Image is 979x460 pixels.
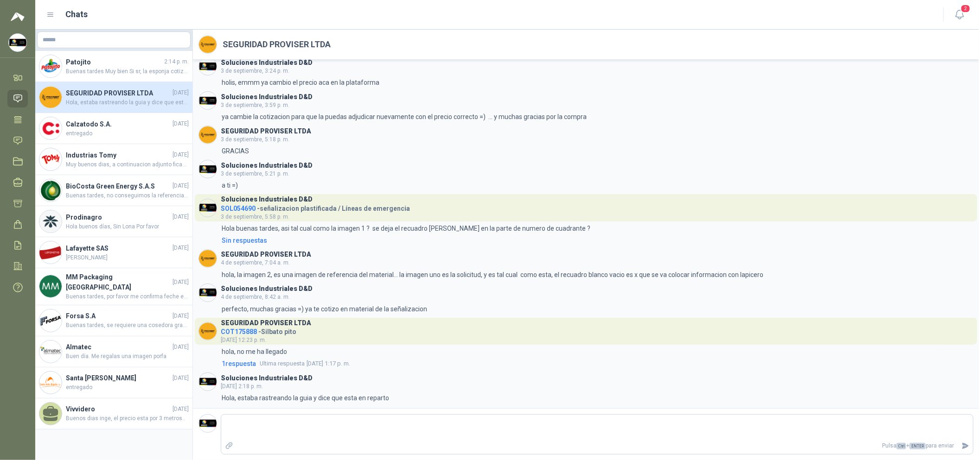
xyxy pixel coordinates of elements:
[222,223,590,233] p: Hola buenas tardes, asi tal cual como la imagen 1 ? se deja el recuadro [PERSON_NAME] en la parte...
[164,57,189,66] span: 2:14 p. m.
[66,243,171,253] h4: Lafayette SAS
[66,404,171,414] h4: Vivvidero
[221,321,311,326] h3: SEGURIDAD PROVISER LTDA
[221,438,237,454] label: Adjuntar archivos
[223,38,331,51] h2: SEGURIDAD PROVISER LTDA
[960,4,971,13] span: 2
[35,206,192,237] a: Company LogoProdinagro[DATE]Hola buenos días, Sin Lona Por favor
[173,244,189,252] span: [DATE]
[66,342,171,352] h4: Almatec
[222,270,763,280] p: hola, la imagen 2, es una imagen de referencia del material... la imagen uno es la solicitud, y e...
[66,98,189,107] span: Hola, estaba rastreando la guia y dice que esta en reparto
[66,352,189,361] span: Buen día. Me regalas una imagen porfa
[39,55,62,77] img: Company Logo
[260,359,305,368] span: Ultima respuesta
[958,438,973,454] button: Enviar
[39,210,62,233] img: Company Logo
[173,151,189,159] span: [DATE]
[173,312,189,321] span: [DATE]
[173,278,189,287] span: [DATE]
[199,92,217,109] img: Company Logo
[39,117,62,139] img: Company Logo
[222,359,256,369] span: 1 respuesta
[222,304,427,314] p: perfecto, muchas gracias =) ya te cotizo en material de la señalizacion
[222,393,389,403] p: Hola, estaba rastreando la guia y dice que esta en reparto
[11,11,25,22] img: Logo peakr
[66,292,189,301] span: Buenas tardes, por favor me confirma feche estimada del llegada del equipo. gracias.
[66,272,171,292] h4: MM Packaging [GEOGRAPHIC_DATA]
[199,160,217,178] img: Company Logo
[222,112,587,122] p: ya cambie la cotizacion para que la puedas adjudicar nuevamente con el precio correcto =) ... y m...
[66,57,162,67] h4: Patojito
[221,129,311,134] h3: SEGURIDAD PROVISER LTDA
[66,8,88,21] h1: Chats
[35,398,192,429] a: Vivvidero[DATE]Buenos dias inge, el precio esta por 3 metros..
[199,126,217,144] img: Company Logo
[173,182,189,190] span: [DATE]
[9,34,26,51] img: Company Logo
[221,326,311,334] h4: - Silbato pito
[66,414,189,423] span: Buenos dias inge, el precio esta por 3 metros..
[173,213,189,221] span: [DATE]
[222,180,238,190] p: a ti =)
[35,237,192,268] a: Company LogoLafayette SAS[DATE][PERSON_NAME]
[66,311,171,321] h4: Forsa S.A
[173,374,189,383] span: [DATE]
[221,202,410,211] h4: - señalizacion plastificada / Líneas de emergencia
[221,383,263,390] span: [DATE] 2:18 p. m.
[199,284,217,302] img: Company Logo
[35,113,192,144] a: Company LogoCalzatodo S.A.[DATE]entregado
[199,250,217,267] img: Company Logo
[199,57,217,75] img: Company Logo
[221,95,313,100] h3: Soluciones Industriales D&D
[66,373,171,383] h4: Santa [PERSON_NAME]
[221,252,311,257] h3: SEGURIDAD PROVISER LTDA
[66,67,189,76] span: Buenas tardes Muy bien Si sr, la esponja cotizada corresponde a la solicitada
[39,241,62,264] img: Company Logo
[221,205,256,212] span: SOL054690
[199,199,217,217] img: Company Logo
[237,438,958,454] p: Pulsa + para enviar
[199,36,217,53] img: Company Logo
[199,322,217,340] img: Company Logo
[39,179,62,202] img: Company Logo
[221,376,313,381] h3: Soluciones Industriales D&D
[39,86,62,108] img: Company Logo
[35,336,192,367] a: Company LogoAlmatec[DATE]Buen día. Me regalas una imagen porfa
[39,148,62,170] img: Company Logo
[66,88,171,98] h4: SEGURIDAD PROVISER LTDA
[66,191,189,200] span: Buenas tardes, no conseguimos la referencia de la pulidora adjunto foto de herramienta. Por favor...
[39,275,62,297] img: Company Logo
[66,222,189,231] span: Hola buenos días, Sin Lona Por favor
[199,415,217,432] img: Company Logo
[35,51,192,82] a: Company LogoPatojito2:14 p. m.Buenas tardes Muy bien Si sr, la esponja cotizada corresponde a la ...
[221,286,313,291] h3: Soluciones Industriales D&D
[896,443,906,449] span: Ctrl
[173,405,189,414] span: [DATE]
[260,359,350,368] span: [DATE] 1:17 p. m.
[173,343,189,352] span: [DATE]
[199,373,217,391] img: Company Logo
[221,60,313,65] h3: Soluciones Industriales D&D
[222,146,249,156] p: GRACIAS
[66,181,171,191] h4: BioCosta Green Energy S.A.S
[221,214,289,220] span: 3 de septiembre, 5:58 p. m.
[220,359,973,369] a: 1respuestaUltima respuesta[DATE] 1:17 p. m.
[66,160,189,169] span: Muy buenos dias, a continuacion adjunto ficah tecnica el certificado se comparte despues de la co...
[35,367,192,398] a: Company LogoSanta [PERSON_NAME][DATE]entregado
[35,82,192,113] a: Company LogoSEGURIDAD PROVISER LTDA[DATE]Hola, estaba rastreando la guia y dice que esta en reparto
[35,305,192,336] a: Company LogoForsa S.A[DATE]Buenas tardes, se requiere una cosedora grande, Idustrial, pienso que ...
[66,119,171,129] h4: Calzatodo S.A.
[35,268,192,305] a: Company LogoMM Packaging [GEOGRAPHIC_DATA][DATE]Buenas tardes, por favor me confirma feche estima...
[66,321,189,330] span: Buenas tardes, se requiere una cosedora grande, Idustrial, pienso que la cotizada no es lo que ne...
[221,328,257,335] span: COT175888
[220,235,973,246] a: Sin respuestas
[221,136,289,143] span: 3 de septiembre, 5:18 p. m.
[35,144,192,175] a: Company LogoIndustrias Tomy[DATE]Muy buenos dias, a continuacion adjunto ficah tecnica el certifi...
[222,235,267,246] div: Sin respuestas
[221,197,313,202] h3: Soluciones Industriales D&D
[66,253,189,262] span: [PERSON_NAME]
[221,294,290,300] span: 4 de septiembre, 8:42 a. m.
[221,170,289,177] span: 3 de septiembre, 5:21 p. m.
[39,309,62,332] img: Company Logo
